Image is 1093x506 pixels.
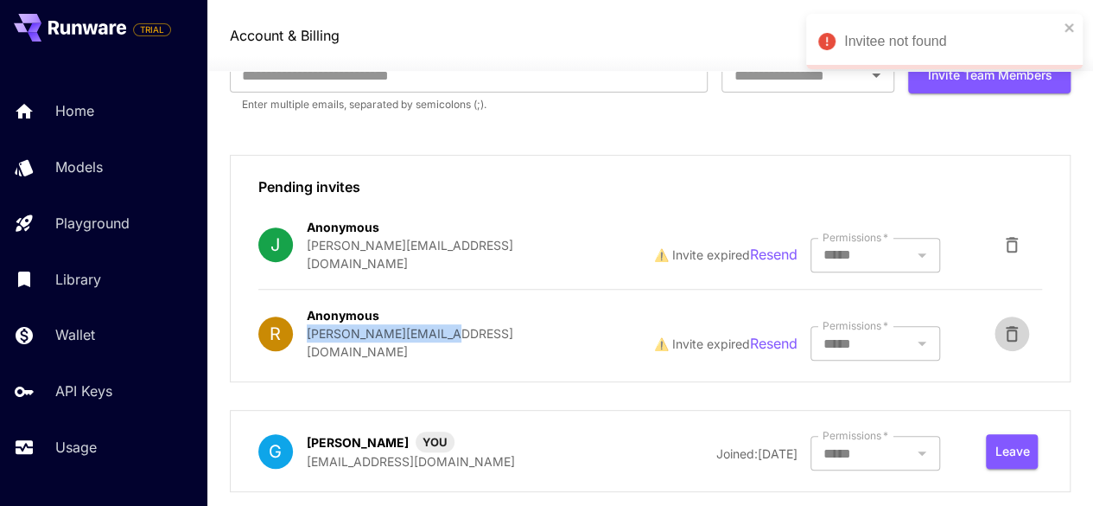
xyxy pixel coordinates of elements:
p: Playground [55,213,130,234]
span: ⚠️ Invite expired [653,336,749,351]
p: Pending invites [258,176,1043,197]
p: Models [55,157,103,177]
nav: breadcrumb [230,25,340,46]
span: Joined: [DATE] [715,446,797,461]
label: Permissions [823,318,888,333]
span: TRIAL [134,23,170,36]
p: [EMAIL_ADDRESS][DOMAIN_NAME] [307,452,515,471]
label: Permissions [823,230,888,245]
p: Anonymous [307,218,379,236]
p: Wallet [55,324,95,345]
button: close [1064,21,1076,35]
p: Home [55,100,94,121]
button: Resend [749,333,797,355]
p: [PERSON_NAME][EMAIL_ADDRESS][DOMAIN_NAME] [307,236,579,272]
span: YOU [416,434,454,452]
span: Add your payment card to enable full platform functionality. [133,19,171,40]
button: Resend [749,244,797,266]
span: ⚠️ Invite expired [653,247,749,262]
button: Open [864,63,888,87]
p: Library [55,269,101,290]
button: Leave [986,434,1038,470]
label: Permissions [823,428,888,443]
div: Invitee not found [844,31,1058,52]
a: Account & Billing [230,25,340,46]
div: J [258,227,293,262]
button: Invite team members [908,58,1071,93]
div: G [258,434,293,469]
p: Anonymous [307,306,379,324]
p: [PERSON_NAME][EMAIL_ADDRESS][DOMAIN_NAME] [307,324,579,361]
p: API Keys [55,381,112,401]
p: [PERSON_NAME] [307,433,409,452]
div: R [258,317,293,351]
p: Usage [55,437,97,458]
p: Enter multiple emails, separated by semicolons (;). [242,96,696,113]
